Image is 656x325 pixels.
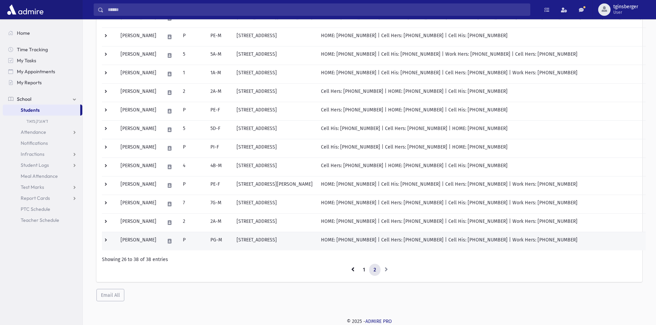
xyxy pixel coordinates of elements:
td: HOME: [PHONE_NUMBER] | Cell Hers: [PHONE_NUMBER] | Cell His: [PHONE_NUMBER] | Work Hers: [PHONE_N... [317,213,646,232]
td: 2A-M [206,213,232,232]
td: [PERSON_NAME] [116,158,160,176]
div: © 2025 - [94,318,645,325]
span: tginsberger [613,4,638,10]
div: Showing 26 to 38 of 38 entries [102,256,637,263]
td: PG-M [206,232,232,250]
a: 2 [369,264,381,276]
td: [PERSON_NAME] [116,65,160,83]
td: 7G-M [206,195,232,213]
td: PE-M [206,28,232,46]
td: [STREET_ADDRESS] [232,83,317,102]
td: P [179,232,206,250]
td: [PERSON_NAME] [116,232,160,250]
td: [PERSON_NAME] [116,28,160,46]
span: Report Cards [21,195,50,201]
input: Search [104,3,530,16]
td: [STREET_ADDRESS] [232,139,317,158]
td: Cell His: [PHONE_NUMBER] | Cell Hers: [PHONE_NUMBER] | HOME: [PHONE_NUMBER] [317,120,646,139]
td: HOME: [PHONE_NUMBER] | Cell His: [PHONE_NUMBER] | Cell Hers: [PHONE_NUMBER] | Work Hers: [PHONE_N... [317,176,646,195]
a: Teacher Schedule [3,215,82,226]
span: Home [17,30,30,36]
a: Notifications [3,138,82,149]
td: Cell His: [PHONE_NUMBER] | Cell Hers: [PHONE_NUMBER] | HOME: [PHONE_NUMBER] [317,139,646,158]
td: 5 [179,120,206,139]
a: Students [3,105,80,116]
td: [STREET_ADDRESS] [232,158,317,176]
td: [PERSON_NAME] [116,120,160,139]
td: HOME: [PHONE_NUMBER] | Cell His: [PHONE_NUMBER] | Work Hers: [PHONE_NUMBER] | Cell Hers: [PHONE_N... [317,46,646,65]
span: Students [21,107,40,113]
a: Meal Attendance [3,171,82,182]
td: P [179,28,206,46]
a: דאוגקמאד [3,116,82,127]
span: Notifications [21,140,48,146]
td: [STREET_ADDRESS] [232,46,317,65]
td: 7 [179,195,206,213]
td: Cell Hers: [PHONE_NUMBER] | HOME: [PHONE_NUMBER] | Cell His: [PHONE_NUMBER] [317,83,646,102]
td: [PERSON_NAME] [116,176,160,195]
td: PI-F [206,139,232,158]
span: Time Tracking [17,46,48,53]
span: My Tasks [17,57,36,64]
a: School [3,94,82,105]
td: P [179,102,206,120]
td: [PERSON_NAME] [116,139,160,158]
td: 2A-M [206,83,232,102]
td: [STREET_ADDRESS] [232,213,317,232]
span: Student Logs [21,162,49,168]
td: HOME: [PHONE_NUMBER] | Cell Hers: [PHONE_NUMBER] | Cell His: [PHONE_NUMBER] | Work Hers: [PHONE_N... [317,195,646,213]
a: Home [3,28,82,39]
td: 5D-F [206,120,232,139]
td: [PERSON_NAME] [116,83,160,102]
span: PTC Schedule [21,206,50,212]
a: My Tasks [3,55,82,66]
td: [STREET_ADDRESS] [232,28,317,46]
a: Report Cards [3,193,82,204]
img: AdmirePro [6,3,45,17]
td: HOME: [PHONE_NUMBER] | Cell His: [PHONE_NUMBER] | Cell Hers: [PHONE_NUMBER] | Work Hers: [PHONE_N... [317,65,646,83]
td: 1 [179,65,206,83]
td: [STREET_ADDRESS][PERSON_NAME] [232,176,317,195]
td: 5A-M [206,46,232,65]
td: 1A-M [206,65,232,83]
td: PE-F [206,176,232,195]
span: Teacher Schedule [21,217,59,223]
td: HOME: [PHONE_NUMBER] | Cell Hers: [PHONE_NUMBER] | Cell His: [PHONE_NUMBER] [317,28,646,46]
td: [STREET_ADDRESS] [232,65,317,83]
a: Test Marks [3,182,82,193]
a: My Reports [3,77,82,88]
a: 1 [358,264,369,276]
span: My Reports [17,79,42,86]
td: HOME: [PHONE_NUMBER] | Cell Hers: [PHONE_NUMBER] | Cell His: [PHONE_NUMBER] | Work Hers: [PHONE_N... [317,232,646,250]
td: Cell Hers: [PHONE_NUMBER] | HOME: [PHONE_NUMBER] | Cell His: [PHONE_NUMBER] [317,158,646,176]
span: Attendance [21,129,46,135]
td: PE-F [206,102,232,120]
a: Time Tracking [3,44,82,55]
td: P [179,176,206,195]
a: PTC Schedule [3,204,82,215]
td: [STREET_ADDRESS] [232,232,317,250]
td: 5 [179,46,206,65]
td: [PERSON_NAME] [116,102,160,120]
span: Infractions [21,151,44,157]
td: 4 [179,158,206,176]
a: Student Logs [3,160,82,171]
span: User [613,10,638,15]
td: [PERSON_NAME] [116,213,160,232]
td: 2 [179,213,206,232]
td: [STREET_ADDRESS] [232,120,317,139]
a: Infractions [3,149,82,160]
a: My Appointments [3,66,82,77]
span: Meal Attendance [21,173,58,179]
td: 2 [179,83,206,102]
td: 4B-M [206,158,232,176]
button: Email All [96,289,124,301]
a: Attendance [3,127,82,138]
span: Test Marks [21,184,44,190]
td: [PERSON_NAME] [116,195,160,213]
a: ADMIRE PRO [365,318,392,324]
td: [STREET_ADDRESS] [232,102,317,120]
td: [PERSON_NAME] [116,46,160,65]
span: School [17,96,31,102]
td: P [179,139,206,158]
